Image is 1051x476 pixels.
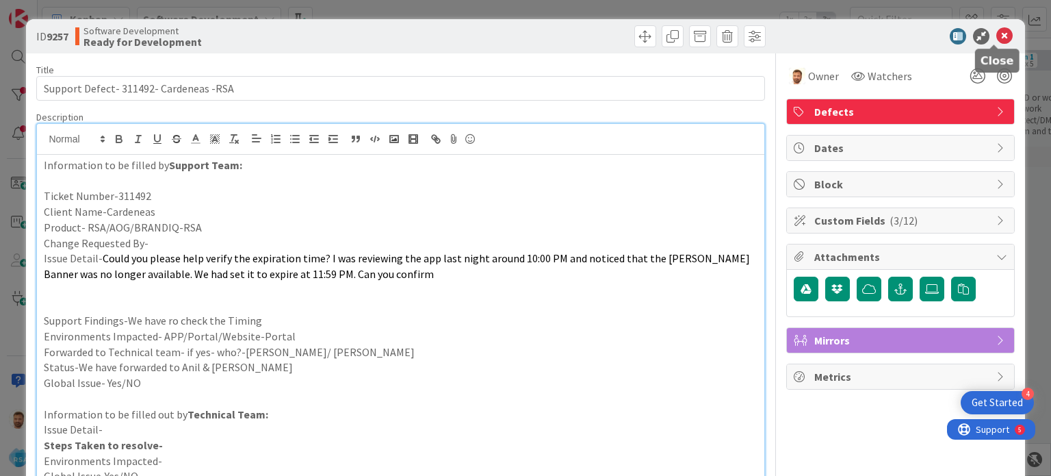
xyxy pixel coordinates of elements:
[972,396,1023,410] div: Get Started
[890,214,918,227] span: ( 3/12 )
[44,422,757,438] p: Issue Detail-
[29,2,62,18] span: Support
[169,158,242,172] strong: Support Team:
[83,25,202,36] span: Software Development
[44,236,757,251] p: Change Requested By-
[814,368,989,385] span: Metrics
[36,28,68,45] span: ID
[44,251,757,281] p: Issue Detail-
[187,408,268,421] strong: Technical Team:
[789,68,805,84] img: AS
[44,220,757,236] p: Product- RSA/AOG/BRANDIQ-RSA
[814,176,989,192] span: Block
[814,140,989,156] span: Dates
[44,188,757,204] p: Ticket Number-311492
[44,329,757,345] p: Environments Impacted- APP/Portal/Website-Portal
[44,345,757,360] p: Forwarded to Technical team- if yes- who?-[PERSON_NAME]/ [PERSON_NAME]
[44,360,757,375] p: Status-We have forwarded to Anil & [PERSON_NAME]
[36,64,54,76] label: Title
[814,249,989,265] span: Attachments
[71,5,75,16] div: 5
[83,36,202,47] b: Ready for Development
[814,212,989,229] span: Custom Fields
[44,375,757,391] p: Global Issue- Yes/NO
[44,313,757,329] p: Support Findings-We have ro check the Timing
[961,391,1034,414] div: Open Get Started checklist, remaining modules: 4
[808,68,839,84] span: Owner
[44,453,757,469] p: Environments Impacted-
[1022,388,1034,400] div: 4
[44,204,757,220] p: Client Name-Cardeneas
[44,158,757,173] p: Information to be filled by
[44,251,752,281] span: Could you please help verify the expiration time? I was reviewing the app last night around 10:00...
[36,76,764,101] input: type card name here...
[868,68,912,84] span: Watchers
[47,29,68,43] b: 9257
[814,103,989,120] span: Defects
[36,111,83,123] span: Description
[981,54,1014,67] h5: Close
[44,438,163,452] strong: Steps Taken to resolve-
[814,332,989,349] span: Mirrors
[44,407,757,423] p: Information to be filled out by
